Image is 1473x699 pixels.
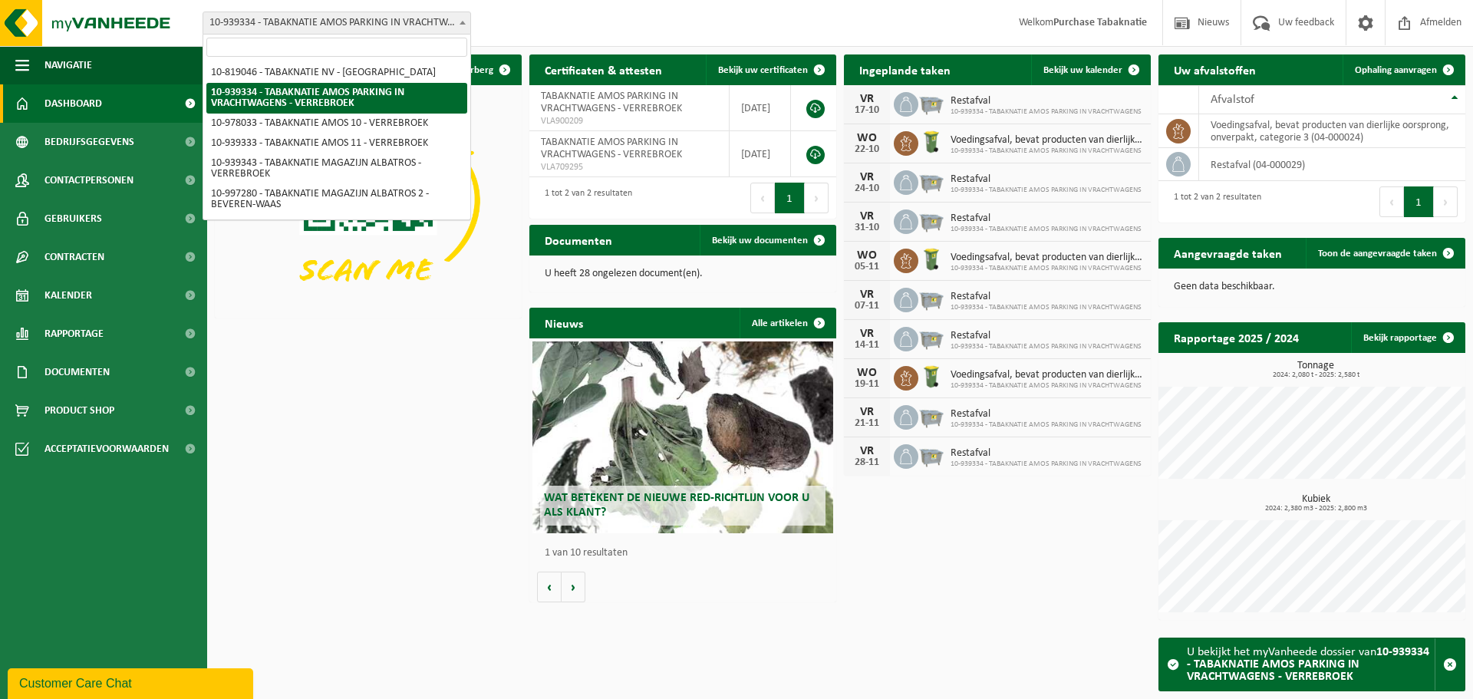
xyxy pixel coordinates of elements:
[775,183,805,213] button: 1
[537,572,562,602] button: Vorige
[951,330,1142,342] span: Restafval
[44,123,134,161] span: Bedrijfsgegevens
[951,460,1142,469] span: 10-939334 - TABAKNATIE AMOS PARKING IN VRACHTWAGENS
[206,215,467,246] li: 10-939317 - TABAKNATIE MAGAZIJN AMOS - VERREBROEK
[8,665,256,699] iframe: chat widget
[545,269,821,279] p: U heeft 28 ongelezen document(en).
[537,181,632,215] div: 1 tot 2 van 2 resultaten
[1166,505,1465,513] span: 2024: 2,380 m3 - 2025: 2,800 m3
[1318,249,1437,259] span: Toon de aangevraagde taken
[805,183,829,213] button: Next
[918,246,944,272] img: WB-0140-HPE-GN-50
[44,161,133,199] span: Contactpersonen
[951,147,1143,156] span: 10-939334 - TABAKNATIE AMOS PARKING IN VRACHTWAGENS
[44,315,104,353] span: Rapportage
[1166,361,1465,379] h3: Tonnage
[206,184,467,215] li: 10-997280 - TABAKNATIE MAGAZIJN ALBATROS 2 - BEVEREN-WAAS
[951,225,1142,234] span: 10-939334 - TABAKNATIE AMOS PARKING IN VRACHTWAGENS
[206,134,467,153] li: 10-939333 - TABAKNATIE AMOS 11 - VERREBROEK
[918,168,944,194] img: WB-2500-GAL-GY-01
[1351,322,1464,353] a: Bekijk rapportage
[718,65,808,75] span: Bekijk uw certificaten
[918,442,944,468] img: WB-2500-GAL-GY-01
[1174,282,1450,292] p: Geen data beschikbaar.
[447,54,520,85] button: Verberg
[1434,186,1458,217] button: Next
[852,105,882,116] div: 17-10
[44,391,114,430] span: Product Shop
[918,207,944,233] img: WB-2500-GAL-GY-01
[852,210,882,223] div: VR
[1187,646,1429,683] strong: 10-939334 - TABAKNATIE AMOS PARKING IN VRACHTWAGENS - VERREBROEK
[545,548,829,559] p: 1 van 10 resultaten
[706,54,835,85] a: Bekijk uw certificaten
[206,63,467,83] li: 10-819046 - TABAKNATIE NV - [GEOGRAPHIC_DATA]
[1306,238,1464,269] a: Toon de aangevraagde taken
[852,289,882,301] div: VR
[206,153,467,184] li: 10-939343 - TABAKNATIE MAGAZIJN ALBATROS - VERREBROEK
[951,107,1142,117] span: 10-939334 - TABAKNATIE AMOS PARKING IN VRACHTWAGENS
[852,223,882,233] div: 31-10
[730,85,791,131] td: [DATE]
[951,408,1142,420] span: Restafval
[852,379,882,390] div: 19-11
[1187,638,1435,691] div: U bekijkt het myVanheede dossier van
[730,131,791,177] td: [DATE]
[951,95,1142,107] span: Restafval
[1158,238,1297,268] h2: Aangevraagde taken
[541,91,682,114] span: TABAKNATIE AMOS PARKING IN VRACHTWAGENS - VERREBROEK
[529,308,598,338] h2: Nieuws
[712,236,808,246] span: Bekijk uw documenten
[951,303,1142,312] span: 10-939334 - TABAKNATIE AMOS PARKING IN VRACHTWAGENS
[1053,17,1147,28] strong: Purchase Tabaknatie
[1211,94,1254,106] span: Afvalstof
[44,46,92,84] span: Navigatie
[203,12,471,35] span: 10-939334 - TABAKNATIE AMOS PARKING IN VRACHTWAGENS - VERREBROEK
[1031,54,1149,85] a: Bekijk uw kalender
[1158,54,1271,84] h2: Uw afvalstoffen
[203,12,470,34] span: 10-939334 - TABAKNATIE AMOS PARKING IN VRACHTWAGENS - VERREBROEK
[951,369,1143,381] span: Voedingsafval, bevat producten van dierlijke oorsprong, onverpakt, categorie 3
[1166,185,1261,219] div: 1 tot 2 van 2 resultaten
[852,445,882,457] div: VR
[44,430,169,468] span: Acceptatievoorwaarden
[1199,114,1465,148] td: voedingsafval, bevat producten van dierlijke oorsprong, onverpakt, categorie 3 (04-000024)
[951,186,1142,195] span: 10-939334 - TABAKNATIE AMOS PARKING IN VRACHTWAGENS
[951,213,1142,225] span: Restafval
[44,276,92,315] span: Kalender
[44,238,104,276] span: Contracten
[1379,186,1404,217] button: Previous
[951,420,1142,430] span: 10-939334 - TABAKNATIE AMOS PARKING IN VRACHTWAGENS
[1158,322,1314,352] h2: Rapportage 2025 / 2024
[918,285,944,312] img: WB-2500-GAL-GY-01
[740,308,835,338] a: Alle artikelen
[951,264,1143,273] span: 10-939334 - TABAKNATIE AMOS PARKING IN VRACHTWAGENS
[1043,65,1122,75] span: Bekijk uw kalender
[951,173,1142,186] span: Restafval
[852,340,882,351] div: 14-11
[918,129,944,155] img: WB-0140-HPE-GN-50
[852,132,882,144] div: WO
[951,134,1143,147] span: Voedingsafval, bevat producten van dierlijke oorsprong, onverpakt, categorie 3
[852,262,882,272] div: 05-11
[852,418,882,429] div: 21-11
[844,54,966,84] h2: Ingeplande taken
[541,115,717,127] span: VLA900209
[562,572,585,602] button: Volgende
[532,341,833,533] a: Wat betekent de nieuwe RED-richtlijn voor u als klant?
[852,328,882,340] div: VR
[1343,54,1464,85] a: Ophaling aanvragen
[951,381,1143,391] span: 10-939334 - TABAKNATIE AMOS PARKING IN VRACHTWAGENS
[206,83,467,114] li: 10-939334 - TABAKNATIE AMOS PARKING IN VRACHTWAGENS - VERREBROEK
[852,367,882,379] div: WO
[44,199,102,238] span: Gebruikers
[852,249,882,262] div: WO
[951,252,1143,264] span: Voedingsafval, bevat producten van dierlijke oorsprong, onverpakt, categorie 3
[852,144,882,155] div: 22-10
[951,447,1142,460] span: Restafval
[918,90,944,116] img: WB-2500-GAL-GY-01
[918,325,944,351] img: WB-2500-GAL-GY-01
[750,183,775,213] button: Previous
[852,93,882,105] div: VR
